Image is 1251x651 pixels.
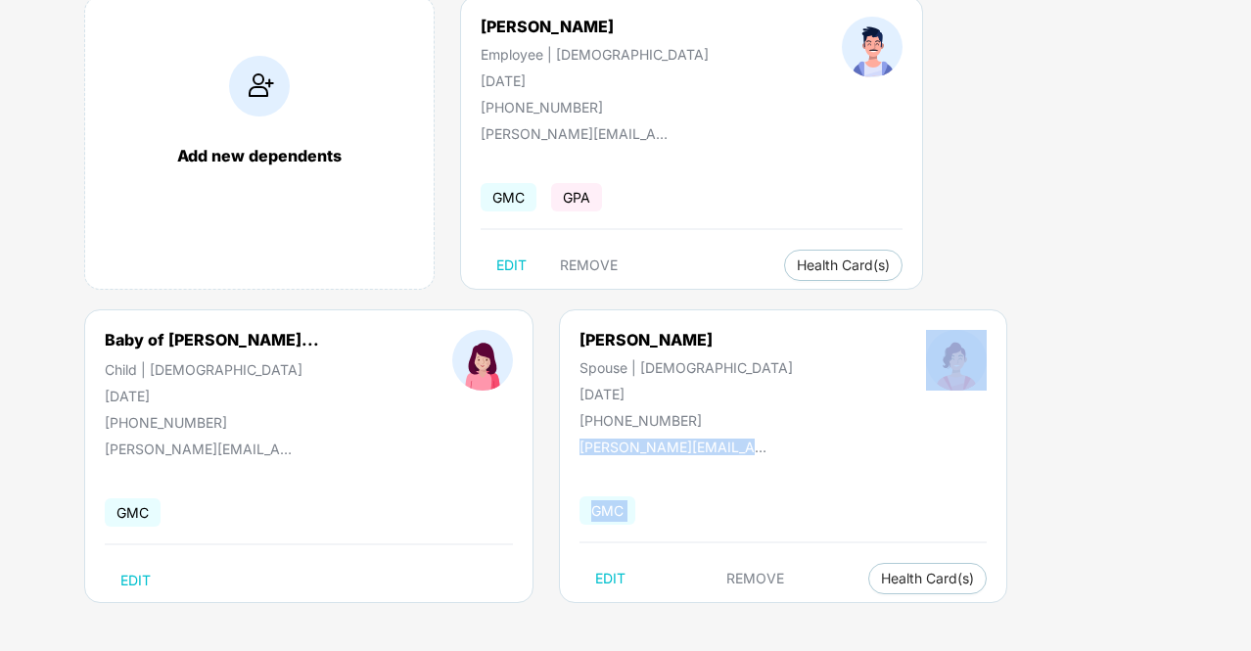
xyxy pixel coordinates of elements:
[881,574,974,583] span: Health Card(s)
[105,565,166,596] button: EDIT
[481,46,709,63] div: Employee | [DEMOGRAPHIC_DATA]
[579,563,641,594] button: EDIT
[481,125,676,142] div: [PERSON_NAME][EMAIL_ADDRESS][DOMAIN_NAME]
[229,56,290,116] img: addIcon
[105,146,414,165] div: Add new dependents
[579,496,635,525] span: GMC
[105,361,319,378] div: Child | [DEMOGRAPHIC_DATA]
[544,250,633,281] button: REMOVE
[105,498,161,527] span: GMC
[784,250,903,281] button: Health Card(s)
[797,260,890,270] span: Health Card(s)
[481,99,709,116] div: [PHONE_NUMBER]
[579,439,775,455] div: [PERSON_NAME][EMAIL_ADDRESS][DOMAIN_NAME]
[120,573,151,588] span: EDIT
[105,330,319,349] div: Baby of [PERSON_NAME]...
[481,17,709,36] div: [PERSON_NAME]
[105,414,319,431] div: [PHONE_NUMBER]
[452,330,513,391] img: profileImage
[560,257,618,273] span: REMOVE
[481,183,536,211] span: GMC
[926,330,987,391] img: profileImage
[842,17,903,77] img: profileImage
[481,72,709,89] div: [DATE]
[579,412,793,429] div: [PHONE_NUMBER]
[868,563,987,594] button: Health Card(s)
[711,563,800,594] button: REMOVE
[579,386,793,402] div: [DATE]
[579,359,793,376] div: Spouse | [DEMOGRAPHIC_DATA]
[481,250,542,281] button: EDIT
[105,388,319,404] div: [DATE]
[105,441,301,457] div: [PERSON_NAME][EMAIL_ADDRESS][DOMAIN_NAME]
[595,571,625,586] span: EDIT
[496,257,527,273] span: EDIT
[579,330,793,349] div: [PERSON_NAME]
[551,183,602,211] span: GPA
[726,571,784,586] span: REMOVE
